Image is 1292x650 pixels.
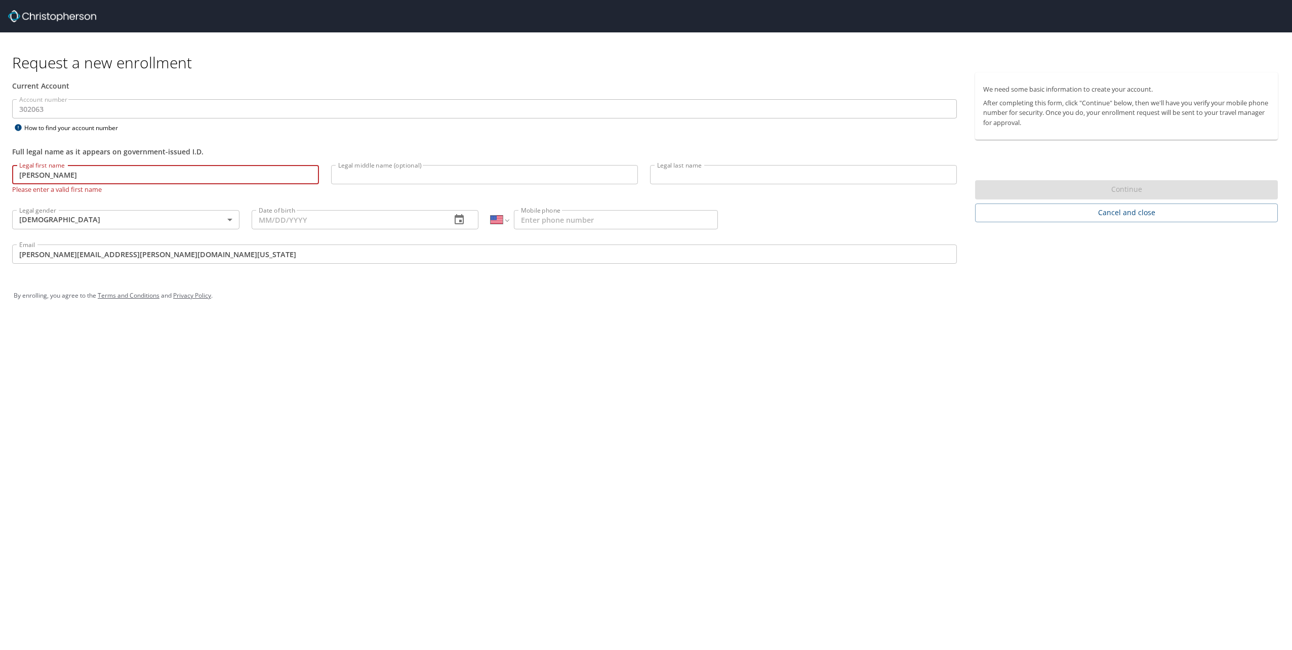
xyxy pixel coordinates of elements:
div: [DEMOGRAPHIC_DATA] [12,210,239,229]
div: By enrolling, you agree to the and . [14,283,1278,308]
button: Cancel and close [975,204,1278,222]
div: Full legal name as it appears on government-issued I.D. [12,146,957,157]
div: Current Account [12,80,957,91]
span: Cancel and close [983,207,1270,219]
a: Privacy Policy [173,291,211,300]
h1: Request a new enrollment [12,53,1286,72]
img: cbt logo [8,10,96,22]
input: Enter phone number [514,210,718,229]
div: How to find your account number [12,121,139,134]
input: MM/DD/YYYY [252,210,443,229]
a: Terms and Conditions [98,291,159,300]
p: We need some basic information to create your account. [983,85,1270,94]
p: After completing this form, click "Continue" below, then we'll have you verify your mobile phone ... [983,98,1270,128]
p: Please enter a valid first name [12,184,319,194]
